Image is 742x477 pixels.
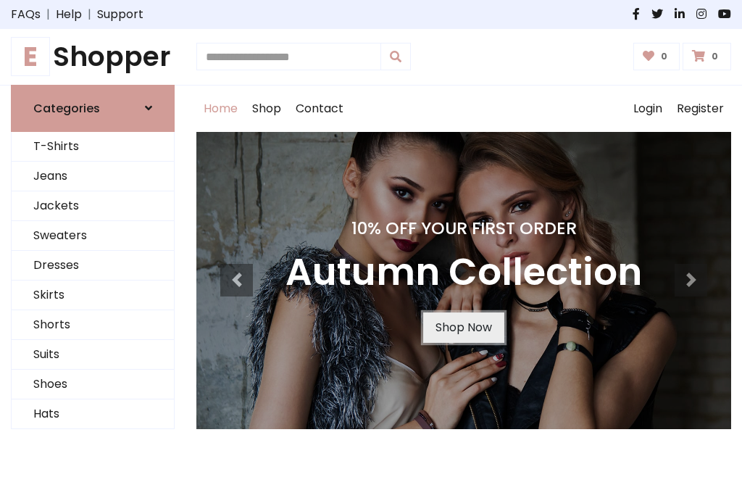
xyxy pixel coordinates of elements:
[12,162,174,191] a: Jeans
[285,250,642,295] h3: Autumn Collection
[12,132,174,162] a: T-Shirts
[82,6,97,23] span: |
[12,310,174,340] a: Shorts
[11,41,175,73] a: EShopper
[12,251,174,281] a: Dresses
[670,86,731,132] a: Register
[12,191,174,221] a: Jackets
[11,85,175,132] a: Categories
[708,50,722,63] span: 0
[288,86,351,132] a: Contact
[245,86,288,132] a: Shop
[683,43,731,70] a: 0
[12,399,174,429] a: Hats
[11,6,41,23] a: FAQs
[657,50,671,63] span: 0
[97,6,143,23] a: Support
[12,340,174,370] a: Suits
[423,312,504,343] a: Shop Now
[11,41,175,73] h1: Shopper
[12,370,174,399] a: Shoes
[626,86,670,132] a: Login
[56,6,82,23] a: Help
[11,37,50,76] span: E
[41,6,56,23] span: |
[196,86,245,132] a: Home
[33,101,100,115] h6: Categories
[12,281,174,310] a: Skirts
[285,218,642,238] h4: 10% Off Your First Order
[633,43,680,70] a: 0
[12,221,174,251] a: Sweaters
